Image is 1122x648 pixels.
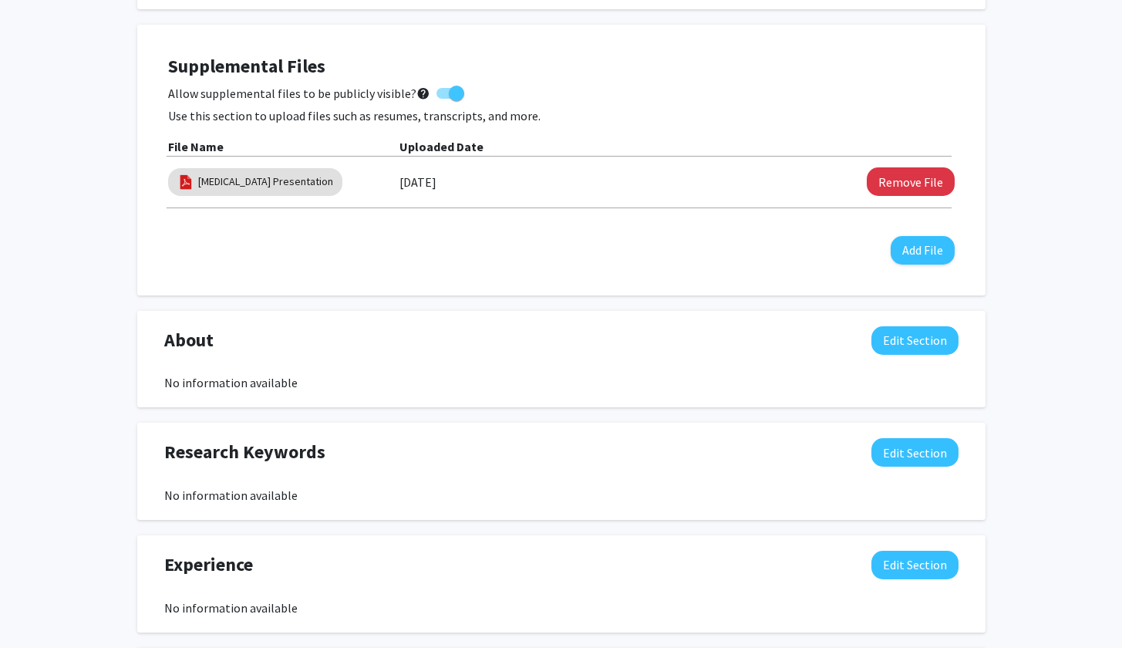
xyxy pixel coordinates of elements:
span: Experience [164,551,253,579]
div: No information available [164,373,959,392]
a: [MEDICAL_DATA] Presentation [198,174,333,190]
button: Add File [891,236,955,265]
iframe: Chat [12,579,66,636]
span: About [164,326,214,354]
button: Edit Experience [871,551,959,579]
h4: Supplemental Files [168,56,955,78]
b: Uploaded Date [399,139,484,154]
b: File Name [168,139,224,154]
mat-icon: help [416,84,430,103]
span: Research Keywords [164,438,325,466]
p: Use this section to upload files such as resumes, transcripts, and more. [168,106,955,125]
button: Edit About [871,326,959,355]
button: Edit Research Keywords [871,438,959,467]
label: [DATE] [399,169,436,195]
button: Remove Transcranial Magnetic Stimulation Presentation File [867,167,955,196]
div: No information available [164,599,959,617]
img: pdf_icon.png [177,174,194,191]
span: Allow supplemental files to be publicly visible? [168,84,430,103]
div: No information available [164,486,959,505]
